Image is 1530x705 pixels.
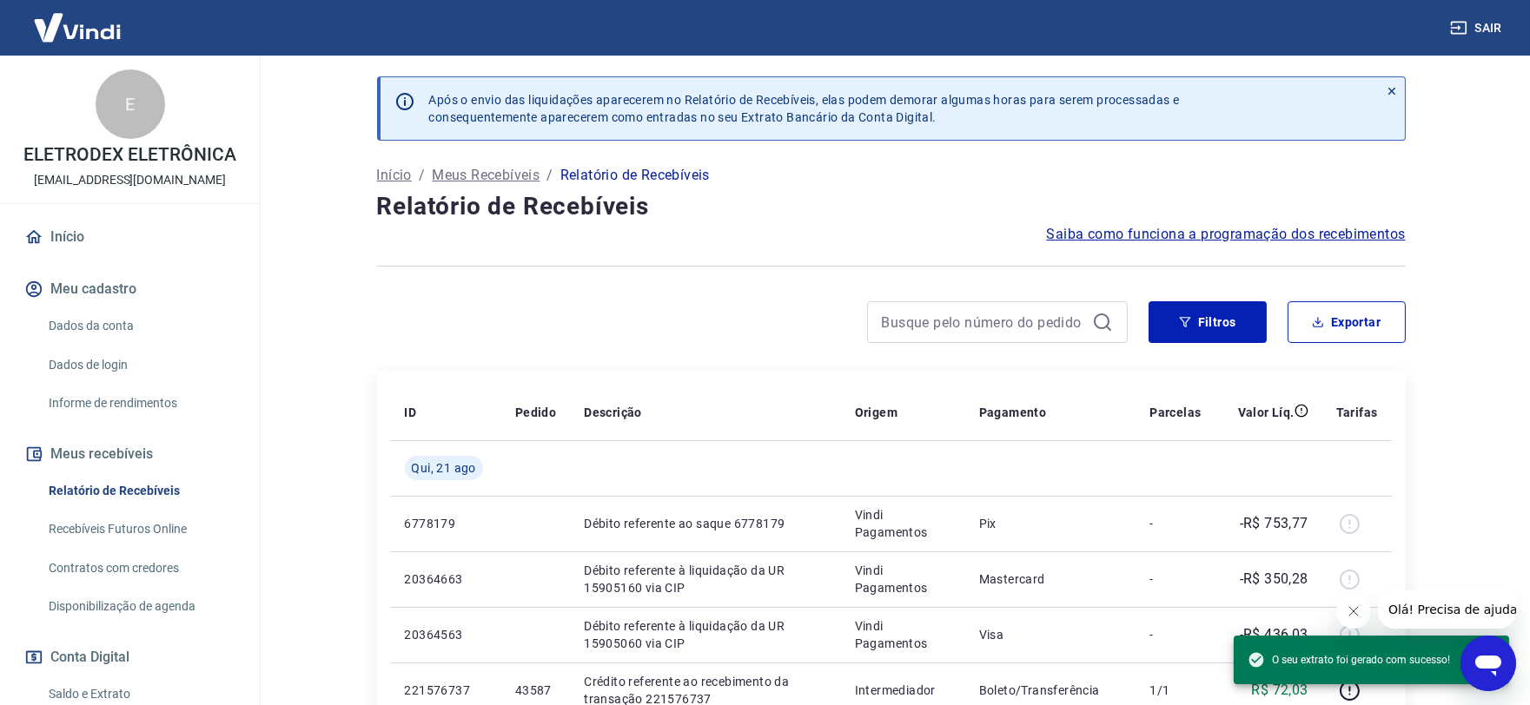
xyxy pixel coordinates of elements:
input: Busque pelo número do pedido [882,309,1085,335]
p: - [1149,515,1201,532]
a: Meus Recebíveis [432,165,540,186]
p: Valor Líq. [1238,404,1295,421]
a: Disponibilização de agenda [42,589,239,624]
p: Descrição [584,404,642,421]
p: Relatório de Recebíveis [560,165,710,186]
p: / [546,165,553,186]
p: Débito referente ao saque 6778179 [584,515,826,532]
p: ID [405,404,417,421]
p: 20364663 [405,570,487,588]
a: Informe de rendimentos [42,385,239,421]
button: Filtros [1149,301,1267,343]
p: Pagamento [979,404,1047,421]
p: 1/1 [1149,682,1201,699]
a: Início [21,218,239,256]
p: -R$ 436,03 [1240,624,1308,645]
a: Dados de login [42,347,239,383]
p: Débito referente à liquidação da UR 15905060 via CIP [584,617,826,652]
p: Origem [855,404,897,421]
p: 43587 [515,682,556,699]
p: Vindi Pagamentos [855,562,951,596]
h4: Relatório de Recebíveis [377,189,1406,224]
p: 6778179 [405,515,487,532]
a: Saiba como funciona a programação dos recebimentos [1047,224,1406,245]
p: Vindi Pagamentos [855,617,951,652]
p: Intermediador [855,682,951,699]
p: R$ 72,03 [1251,680,1308,701]
a: Relatório de Recebíveis [42,473,239,509]
a: Recebíveis Futuros Online [42,511,239,547]
img: Vindi [21,1,134,54]
button: Conta Digital [21,638,239,676]
div: E [96,69,165,139]
p: [EMAIL_ADDRESS][DOMAIN_NAME] [34,171,226,189]
button: Meus recebíveis [21,435,239,473]
span: Qui, 21 ago [412,459,476,477]
p: Mastercard [979,570,1123,588]
iframe: Fechar mensagem [1336,594,1371,629]
p: Pedido [515,404,556,421]
a: Início [377,165,412,186]
p: Visa [979,626,1123,643]
span: O seu extrato foi gerado com sucesso! [1248,651,1450,669]
a: Contratos com credores [42,550,239,586]
p: Parcelas [1149,404,1201,421]
p: 20364563 [405,626,487,643]
button: Exportar [1288,301,1406,343]
p: Débito referente à liquidação da UR 15905160 via CIP [584,562,826,596]
p: - [1149,626,1201,643]
p: -R$ 350,28 [1240,569,1308,590]
span: Olá! Precisa de ajuda? [10,12,146,26]
iframe: Botão para abrir a janela de mensagens [1460,636,1516,691]
p: ELETRODEX ELETRÔNICA [23,146,235,164]
p: / [419,165,425,186]
p: Tarifas [1336,404,1378,421]
p: Pix [979,515,1123,532]
iframe: Mensagem da empresa [1378,590,1516,629]
p: 221576737 [405,682,487,699]
p: Vindi Pagamentos [855,506,951,541]
p: -R$ 753,77 [1240,513,1308,534]
a: Dados da conta [42,308,239,344]
p: - [1149,570,1201,588]
button: Sair [1447,12,1509,44]
p: Após o envio das liquidações aparecerem no Relatório de Recebíveis, elas podem demorar algumas ho... [429,91,1180,126]
p: Boleto/Transferência [979,682,1123,699]
button: Meu cadastro [21,270,239,308]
